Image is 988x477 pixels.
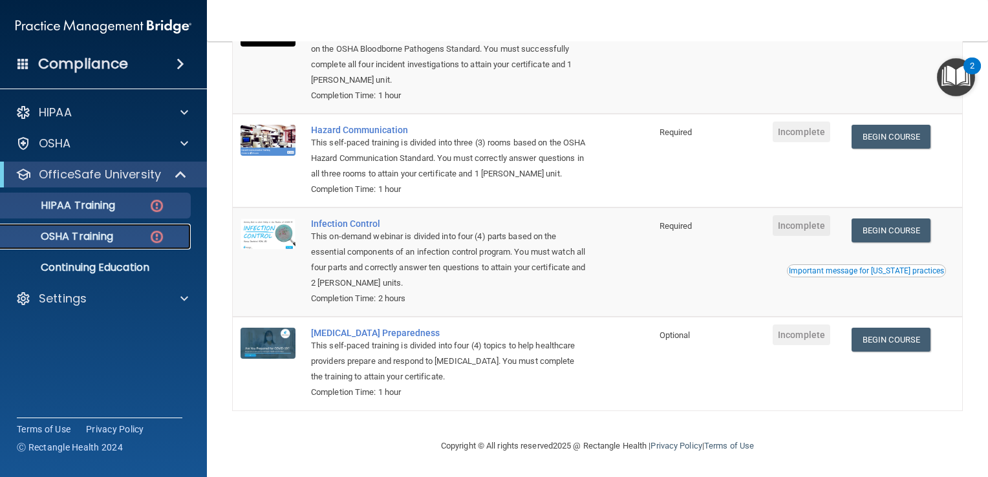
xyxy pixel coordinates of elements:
img: PMB logo [16,14,191,39]
span: Required [660,221,693,231]
div: Copyright © All rights reserved 2025 @ Rectangle Health | | [361,425,833,467]
a: Begin Course [852,125,930,149]
span: Ⓒ Rectangle Health 2024 [17,441,123,454]
div: Completion Time: 2 hours [311,291,587,306]
p: Continuing Education [8,261,185,274]
div: This self-paced training is divided into four (4) exposure incidents based on the OSHA Bloodborne... [311,26,587,88]
img: danger-circle.6113f641.png [149,198,165,214]
p: Settings [39,291,87,306]
p: OSHA [39,136,71,151]
button: Open Resource Center, 2 new notifications [937,58,975,96]
a: OSHA [16,136,188,151]
a: Begin Course [852,328,930,352]
div: This on-demand webinar is divided into four (4) parts based on the essential components of an inf... [311,229,587,291]
span: Optional [660,330,691,340]
a: Terms of Use [17,423,70,436]
div: 2 [970,66,974,83]
a: Hazard Communication [311,125,587,135]
p: HIPAA [39,105,72,120]
div: This self-paced training is divided into four (4) topics to help healthcare providers prepare and... [311,338,587,385]
a: [MEDICAL_DATA] Preparedness [311,328,587,338]
a: HIPAA [16,105,188,120]
a: Privacy Policy [86,423,144,436]
p: HIPAA Training [8,199,115,212]
div: This self-paced training is divided into three (3) rooms based on the OSHA Hazard Communication S... [311,135,587,182]
div: Completion Time: 1 hour [311,182,587,197]
span: Incomplete [773,324,830,345]
p: OSHA Training [8,230,113,243]
h4: Compliance [38,55,128,73]
p: OfficeSafe University [39,167,161,182]
a: Begin Course [852,218,930,242]
span: Required [660,127,693,137]
a: Settings [16,291,188,306]
div: Completion Time: 1 hour [311,385,587,400]
button: Read this if you are a dental practitioner in the state of CA [787,264,946,277]
span: Incomplete [773,215,830,236]
a: Terms of Use [704,441,754,450]
div: Completion Time: 1 hour [311,88,587,103]
div: Important message for [US_STATE] practices [789,267,944,275]
a: Privacy Policy [650,441,702,450]
img: danger-circle.6113f641.png [149,229,165,245]
a: OfficeSafe University [16,167,188,182]
span: Incomplete [773,122,830,142]
a: Infection Control [311,218,587,229]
